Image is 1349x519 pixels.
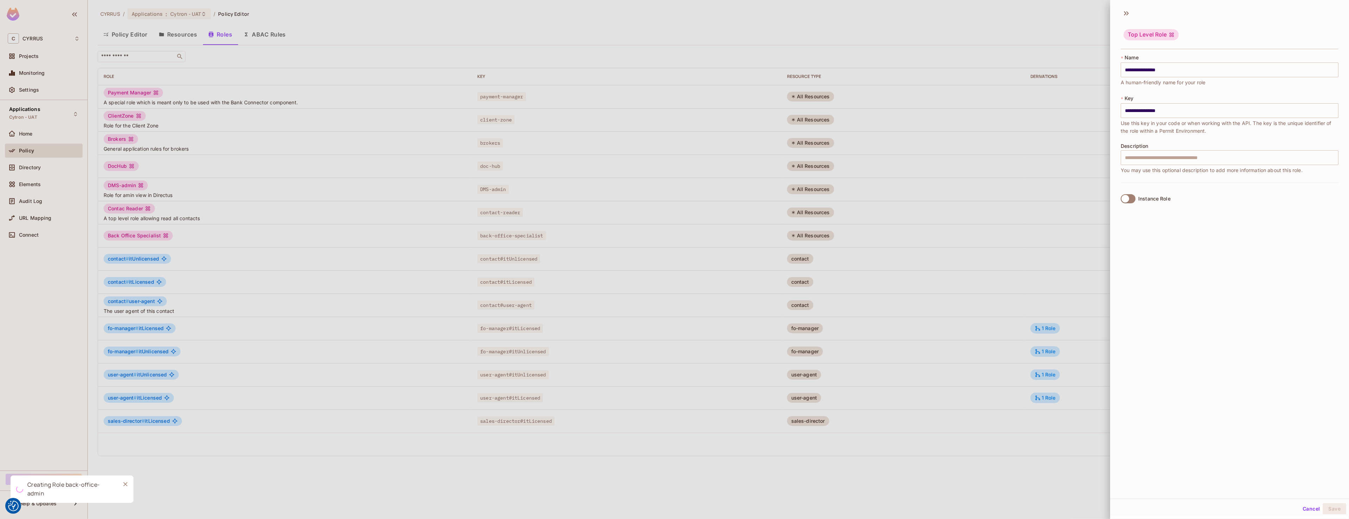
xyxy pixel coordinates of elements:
[1124,29,1179,40] div: Top Level Role
[1125,55,1139,60] span: Name
[1121,143,1148,149] span: Description
[8,501,19,511] button: Consent Preferences
[1138,196,1171,202] div: Instance Role
[1323,503,1346,514] button: Save
[1121,119,1338,135] span: Use this key in your code or when working with the API. The key is the unique identifier of the r...
[1121,166,1303,174] span: You may use this optional description to add more information about this role.
[120,479,131,490] button: Close
[8,501,19,511] img: Revisit consent button
[27,480,114,498] div: Creating Role back-office-admin
[1121,79,1205,86] span: A human-friendly name for your role
[1300,503,1323,514] button: Cancel
[1125,96,1133,101] span: Key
